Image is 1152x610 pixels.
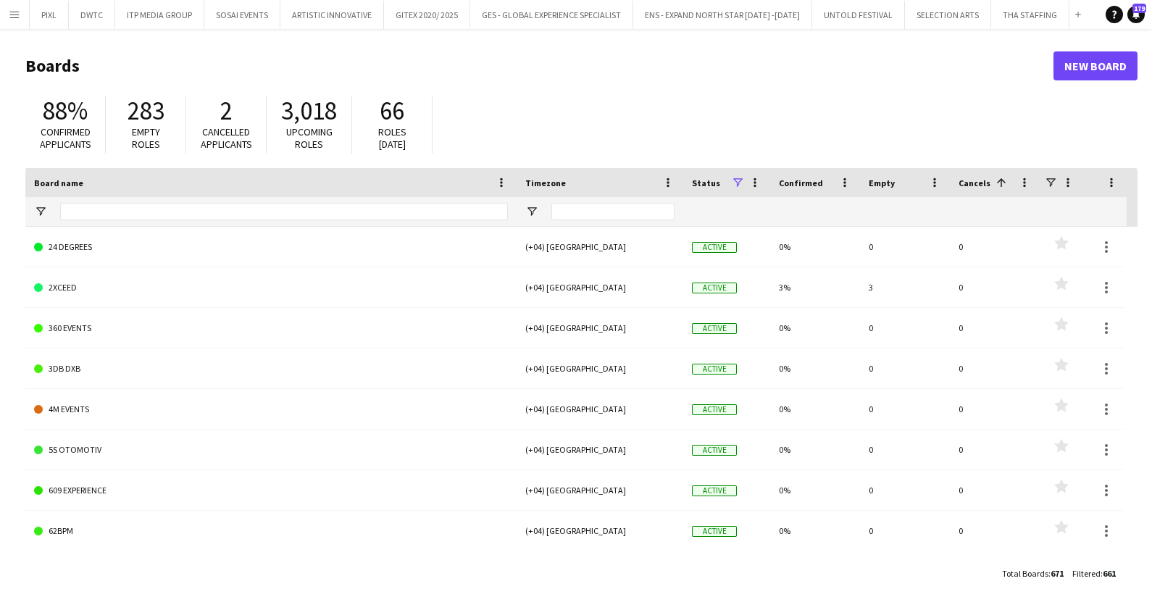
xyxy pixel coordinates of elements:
a: 62BPM [34,511,508,551]
div: 0% [770,348,860,388]
div: (+04) [GEOGRAPHIC_DATA] [517,267,683,307]
div: 0 [860,430,950,469]
button: THA STAFFING [991,1,1069,29]
span: Active [692,526,737,537]
span: Status [692,177,720,188]
span: Cancelled applicants [201,125,252,151]
a: 179 [1127,6,1145,23]
span: 88% [43,95,88,127]
button: ENS - EXPAND NORTH STAR [DATE] -[DATE] [633,1,812,29]
div: 0 [950,348,1040,388]
span: Active [692,445,737,456]
div: 0 [860,470,950,510]
div: 3 [860,267,950,307]
span: Active [692,485,737,496]
a: 360 EVENTS [34,308,508,348]
span: Active [692,364,737,375]
div: 3% [770,267,860,307]
a: 2XCEED [34,267,508,308]
a: 24 DEGREES [34,227,508,267]
a: 609 EXPERIENCE [34,470,508,511]
button: GITEX 2020/ 2025 [384,1,470,29]
div: : [1002,559,1064,588]
span: 179 [1132,4,1146,13]
div: 0 [860,511,950,551]
button: GES - GLOBAL EXPERIENCE SPECIALIST [470,1,633,29]
span: Total Boards [1002,568,1048,579]
div: : [1072,559,1116,588]
button: UNTOLD FESTIVAL [812,1,905,29]
span: 66 [380,95,404,127]
span: Active [692,283,737,293]
button: Open Filter Menu [525,205,538,218]
input: Timezone Filter Input [551,203,675,220]
div: (+04) [GEOGRAPHIC_DATA] [517,430,683,469]
div: 0 [950,308,1040,348]
a: New Board [1053,51,1138,80]
div: 0 [950,511,1040,551]
div: 0 [950,227,1040,267]
div: 0 [950,470,1040,510]
button: ARTISTIC INNOVATIVE [280,1,384,29]
span: 661 [1103,568,1116,579]
div: (+04) [GEOGRAPHIC_DATA] [517,511,683,551]
span: 2 [220,95,233,127]
div: 0% [770,511,860,551]
div: 0 [950,430,1040,469]
span: 283 [128,95,164,127]
input: Board name Filter Input [60,203,508,220]
span: Timezone [525,177,566,188]
span: Filtered [1072,568,1101,579]
button: PIXL [30,1,69,29]
a: 4M EVENTS [34,389,508,430]
div: 0% [770,227,860,267]
div: (+04) [GEOGRAPHIC_DATA] [517,389,683,429]
div: (+04) [GEOGRAPHIC_DATA] [517,470,683,510]
div: (+04) [GEOGRAPHIC_DATA] [517,227,683,267]
div: (+04) [GEOGRAPHIC_DATA] [517,348,683,388]
div: 0% [770,308,860,348]
div: 0 [860,389,950,429]
span: Confirmed [779,177,823,188]
span: Active [692,404,737,415]
div: 0 [860,348,950,388]
button: SOSAI EVENTS [204,1,280,29]
a: 5S OTOMOTIV [34,430,508,470]
button: DWTC [69,1,115,29]
a: 3DB DXB [34,348,508,389]
div: 0% [770,430,860,469]
span: 3,018 [281,95,337,127]
button: ITP MEDIA GROUP [115,1,204,29]
span: Upcoming roles [286,125,333,151]
button: SELECTION ARTS [905,1,991,29]
h1: Boards [25,55,1053,77]
span: 671 [1051,568,1064,579]
span: Empty roles [132,125,160,151]
div: (+04) [GEOGRAPHIC_DATA] [517,308,683,348]
div: 0 [860,308,950,348]
span: Confirmed applicants [40,125,91,151]
div: 0 [860,227,950,267]
div: 0% [770,470,860,510]
button: Open Filter Menu [34,205,47,218]
div: 0 [950,267,1040,307]
span: Roles [DATE] [378,125,406,151]
span: Active [692,323,737,334]
div: 0 [950,389,1040,429]
div: 0% [770,389,860,429]
span: Board name [34,177,83,188]
span: Empty [869,177,895,188]
span: Active [692,242,737,253]
span: Cancels [959,177,990,188]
